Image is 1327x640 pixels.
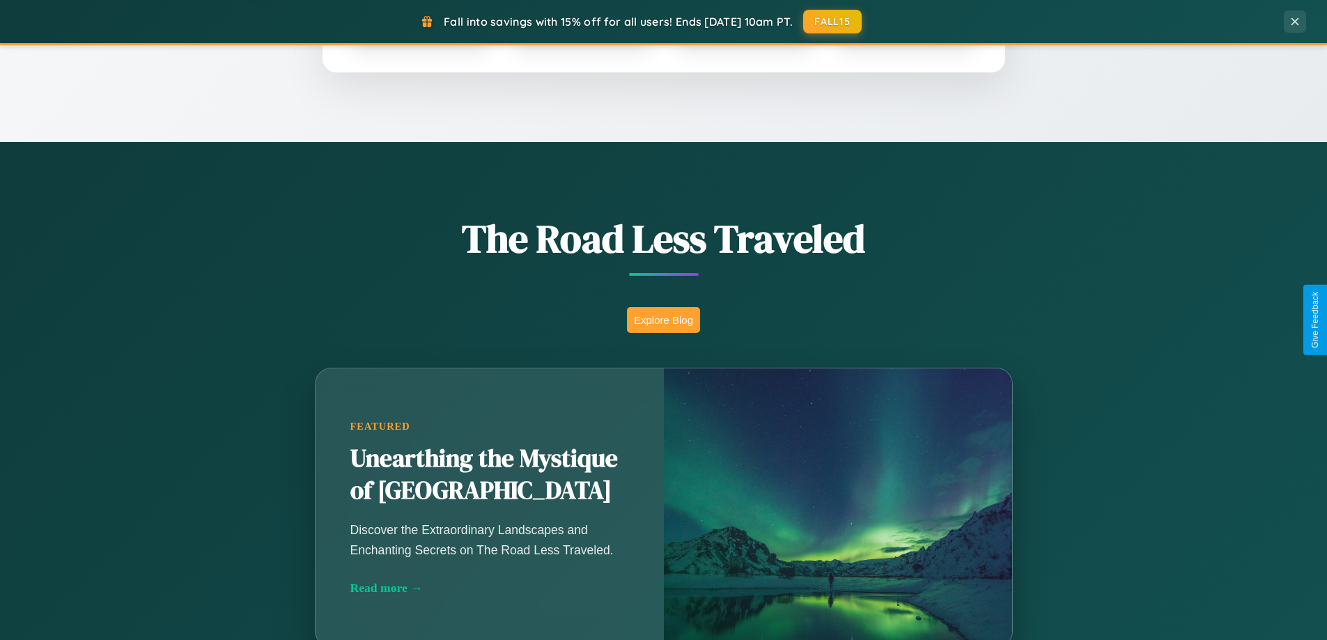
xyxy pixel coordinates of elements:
p: Discover the Extraordinary Landscapes and Enchanting Secrets on The Road Less Traveled. [350,520,629,559]
h2: Unearthing the Mystique of [GEOGRAPHIC_DATA] [350,443,629,507]
h1: The Road Less Traveled [246,212,1082,265]
div: Read more → [350,581,629,595]
div: Featured [350,421,629,432]
div: Give Feedback [1310,292,1320,348]
button: Explore Blog [627,307,700,333]
span: Fall into savings with 15% off for all users! Ends [DATE] 10am PT. [444,15,793,29]
button: FALL15 [803,10,862,33]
